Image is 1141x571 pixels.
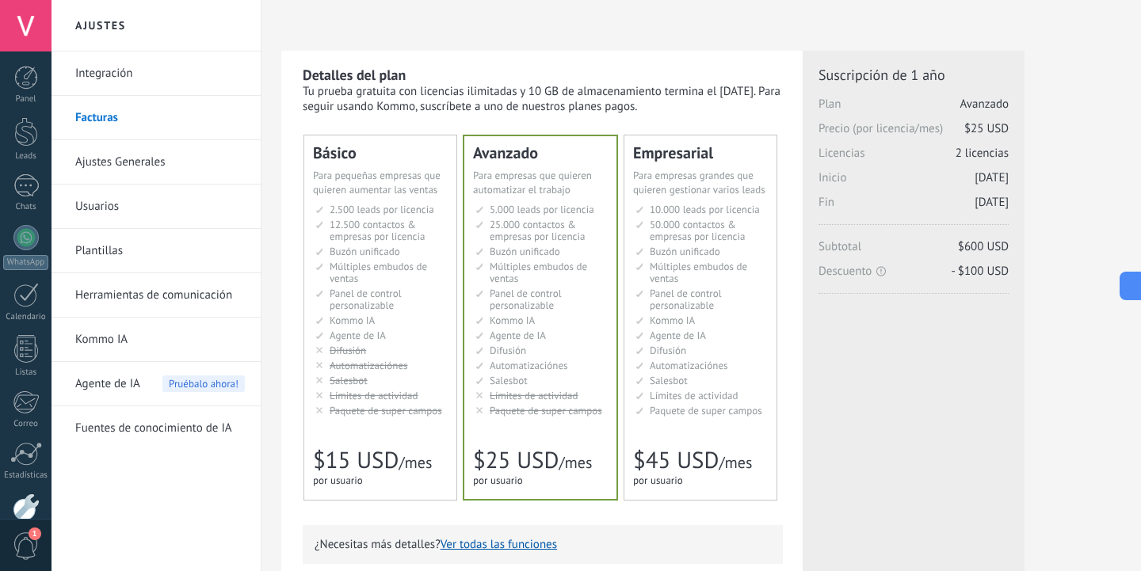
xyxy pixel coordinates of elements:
[633,445,719,475] span: $45 USD
[3,151,49,162] div: Leads
[975,170,1009,185] span: [DATE]
[330,359,408,372] span: Automatizaciónes
[819,66,1009,84] span: Suscripción de 1 año
[313,474,363,487] span: por usuario
[490,260,587,285] span: Múltiples embudos de ventas
[315,537,771,552] p: ¿Necesitas más detalles?
[52,140,261,185] li: Ajustes Generales
[490,344,526,357] span: Difusión
[473,445,559,475] span: $25 USD
[330,404,442,417] span: Paquete de super campos
[75,140,245,185] a: Ajustes Generales
[52,273,261,318] li: Herramientas de comunicación
[330,260,427,285] span: Múltiples embudos de ventas
[633,169,765,196] span: Para empresas grandes que quieren gestionar varios leads
[490,203,594,216] span: 5.000 leads por licencia
[473,169,592,196] span: Para empresas que quieren automatizar el trabajo
[956,146,1009,161] span: 2 licencias
[952,264,1009,279] span: - $100 USD
[958,239,1009,254] span: $600 USD
[330,314,375,327] span: Kommo IA
[313,169,441,196] span: Para pequeñas empresas que quieren aumentar las ventas
[52,318,261,362] li: Kommo IA
[650,389,738,402] span: Límites de actividad
[75,185,245,229] a: Usuarios
[819,239,1009,264] span: Subtotal
[490,329,546,342] span: Agente de IA
[52,229,261,273] li: Plantillas
[3,367,49,378] div: Listas
[3,94,49,105] div: Panel
[650,359,728,372] span: Automatizaciónes
[75,362,245,406] a: Agente de IA Pruébalo ahora!
[819,170,1009,195] span: Inicio
[473,474,523,487] span: por usuario
[330,245,400,258] span: Buzón unificado
[819,264,1009,279] span: Descuento
[330,203,434,216] span: 2.500 leads por licencia
[3,202,49,212] div: Chats
[650,374,688,387] span: Salesbot
[719,452,752,473] span: /mes
[490,404,602,417] span: Paquete de super campos
[330,344,366,357] span: Difusión
[303,66,406,84] b: Detalles del plan
[313,445,399,475] span: $15 USD
[490,245,560,258] span: Buzón unificado
[162,375,245,392] span: Pruébalo ahora!
[3,312,49,322] div: Calendario
[3,255,48,270] div: WhatsApp
[75,362,140,406] span: Agente de IA
[819,146,1009,170] span: Licencias
[650,329,706,342] span: Agente de IA
[960,97,1009,112] span: Avanzado
[490,359,568,372] span: Automatizaciónes
[330,374,368,387] span: Salesbot
[650,344,686,357] span: Difusión
[52,406,261,450] li: Fuentes de conocimiento de IA
[559,452,592,473] span: /mes
[819,97,1009,121] span: Plan
[650,404,762,417] span: Paquete de super campos
[650,314,695,327] span: Kommo IA
[650,203,760,216] span: 10.000 leads por licencia
[52,185,261,229] li: Usuarios
[3,470,49,481] div: Estadísticas
[75,229,245,273] a: Plantillas
[330,287,402,312] span: Panel de control personalizable
[313,145,448,161] div: Básico
[52,362,261,406] li: Agente de IA
[490,389,578,402] span: Límites de actividad
[819,195,1009,219] span: Fin
[650,245,720,258] span: Buzón unificado
[650,287,722,312] span: Panel de control personalizable
[330,218,425,243] span: 12.500 contactos & empresas por licencia
[75,51,245,96] a: Integración
[490,374,528,387] span: Salesbot
[75,273,245,318] a: Herramientas de comunicación
[29,527,41,540] span: 1
[473,145,608,161] div: Avanzado
[975,195,1009,210] span: [DATE]
[490,314,535,327] span: Kommo IA
[75,318,245,362] a: Kommo IA
[3,419,49,429] div: Correo
[819,121,1009,146] span: Precio (por licencia/mes)
[303,84,783,114] div: Tu prueba gratuita con licencias ilimitadas y 10 GB de almacenamiento termina el [DATE]. Para seg...
[330,329,386,342] span: Agente de IA
[964,121,1009,136] span: $25 USD
[650,260,747,285] span: Múltiples embudos de ventas
[490,287,562,312] span: Panel de control personalizable
[650,218,745,243] span: 50.000 contactos & empresas por licencia
[52,51,261,96] li: Integración
[52,96,261,140] li: Facturas
[633,474,683,487] span: por usuario
[330,389,418,402] span: Límites de actividad
[490,218,585,243] span: 25.000 contactos & empresas por licencia
[633,145,768,161] div: Empresarial
[399,452,432,473] span: /mes
[441,537,557,552] button: Ver todas las funciones
[75,406,245,451] a: Fuentes de conocimiento de IA
[75,96,245,140] a: Facturas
